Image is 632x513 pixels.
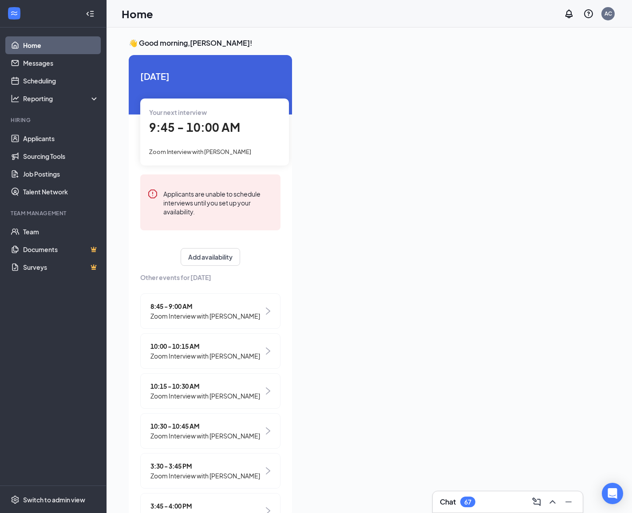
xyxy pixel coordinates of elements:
span: 3:30 - 3:45 PM [150,461,260,471]
svg: WorkstreamLogo [10,9,19,18]
span: Zoom Interview with [PERSON_NAME] [150,351,260,361]
button: ChevronUp [545,495,560,509]
a: Applicants [23,130,99,147]
svg: Settings [11,495,20,504]
span: Zoom Interview with [PERSON_NAME] [150,431,260,441]
h3: 👋 Good morning, [PERSON_NAME] ! [129,38,610,48]
a: DocumentsCrown [23,241,99,258]
div: 67 [464,498,471,506]
svg: Analysis [11,94,20,103]
span: Other events for [DATE] [140,272,280,282]
h3: Chat [440,497,456,507]
h1: Home [122,6,153,21]
span: 10:30 - 10:45 AM [150,421,260,431]
button: Add availability [181,248,240,266]
svg: QuestionInfo [583,8,594,19]
a: Sourcing Tools [23,147,99,165]
span: 10:15 - 10:30 AM [150,381,260,391]
a: SurveysCrown [23,258,99,276]
a: Messages [23,54,99,72]
svg: Notifications [564,8,574,19]
span: Zoom Interview with [PERSON_NAME] [150,391,260,401]
svg: ChevronUp [547,497,558,507]
div: Reporting [23,94,99,103]
div: Applicants are unable to schedule interviews until you set up your availability. [163,189,273,216]
a: Home [23,36,99,54]
span: 3:45 - 4:00 PM [150,501,260,511]
svg: Error [147,189,158,199]
svg: ComposeMessage [531,497,542,507]
svg: Minimize [563,497,574,507]
span: Zoom Interview with [PERSON_NAME] [149,148,251,155]
span: 8:45 - 9:00 AM [150,301,260,311]
span: Zoom Interview with [PERSON_NAME] [150,471,260,481]
span: Your next interview [149,108,207,116]
a: Talent Network [23,183,99,201]
div: Switch to admin view [23,495,85,504]
span: 9:45 - 10:00 AM [149,120,240,134]
button: Minimize [561,495,576,509]
div: Open Intercom Messenger [602,483,623,504]
div: AC [604,10,612,17]
div: Hiring [11,116,97,124]
svg: Collapse [86,9,95,18]
a: Team [23,223,99,241]
div: Team Management [11,209,97,217]
a: Job Postings [23,165,99,183]
span: Zoom Interview with [PERSON_NAME] [150,311,260,321]
button: ComposeMessage [529,495,544,509]
span: 10:00 - 10:15 AM [150,341,260,351]
a: Scheduling [23,72,99,90]
span: [DATE] [140,69,280,83]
